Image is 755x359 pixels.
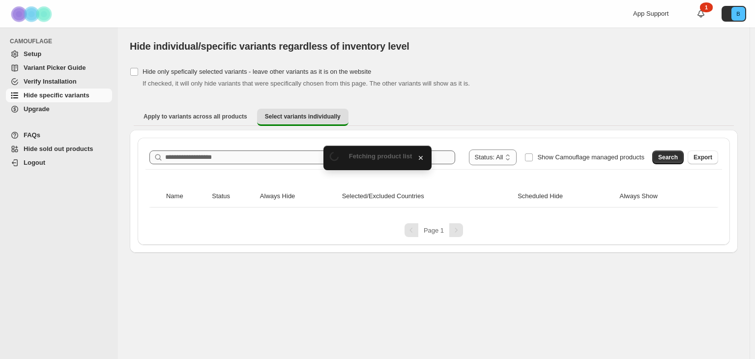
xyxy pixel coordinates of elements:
span: Page 1 [424,227,444,234]
span: Upgrade [24,105,50,113]
span: App Support [633,10,668,17]
a: Logout [6,156,112,170]
button: Export [688,150,718,164]
a: Hide sold out products [6,142,112,156]
span: Variant Picker Guide [24,64,86,71]
th: Always Hide [257,185,339,208]
span: Hide individual/specific variants regardless of inventory level [130,41,409,52]
button: Avatar with initials B [722,6,746,22]
span: Hide specific variants [24,91,89,99]
nav: Pagination [145,223,722,237]
a: 1 [696,9,706,19]
span: Setup [24,50,41,58]
span: FAQs [24,131,40,139]
span: Export [694,153,712,161]
span: Verify Installation [24,78,77,85]
span: Avatar with initials B [731,7,745,21]
span: Select variants individually [265,113,341,120]
span: Logout [24,159,45,166]
th: Name [163,185,209,208]
text: B [736,11,740,17]
span: Fetching product list [349,152,412,160]
span: Apply to variants across all products [144,113,247,120]
a: Setup [6,47,112,61]
span: Hide only spefically selected variants - leave other variants as it is on the website [143,68,371,75]
span: Hide sold out products [24,145,93,152]
span: CAMOUFLAGE [10,37,113,45]
div: 1 [700,2,713,12]
span: If checked, it will only hide variants that were specifically chosen from this page. The other va... [143,80,470,87]
button: Apply to variants across all products [136,109,255,124]
a: Upgrade [6,102,112,116]
th: Status [209,185,257,208]
th: Always Show [617,185,704,208]
a: Hide specific variants [6,89,112,102]
img: Camouflage [8,0,57,28]
th: Selected/Excluded Countries [339,185,515,208]
div: Select variants individually [130,130,738,253]
th: Scheduled Hide [515,185,616,208]
span: Show Camouflage managed products [537,153,644,161]
a: Verify Installation [6,75,112,89]
button: Search [652,150,684,164]
a: Variant Picker Guide [6,61,112,75]
a: FAQs [6,128,112,142]
span: Search [658,153,678,161]
button: Select variants individually [257,109,348,126]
